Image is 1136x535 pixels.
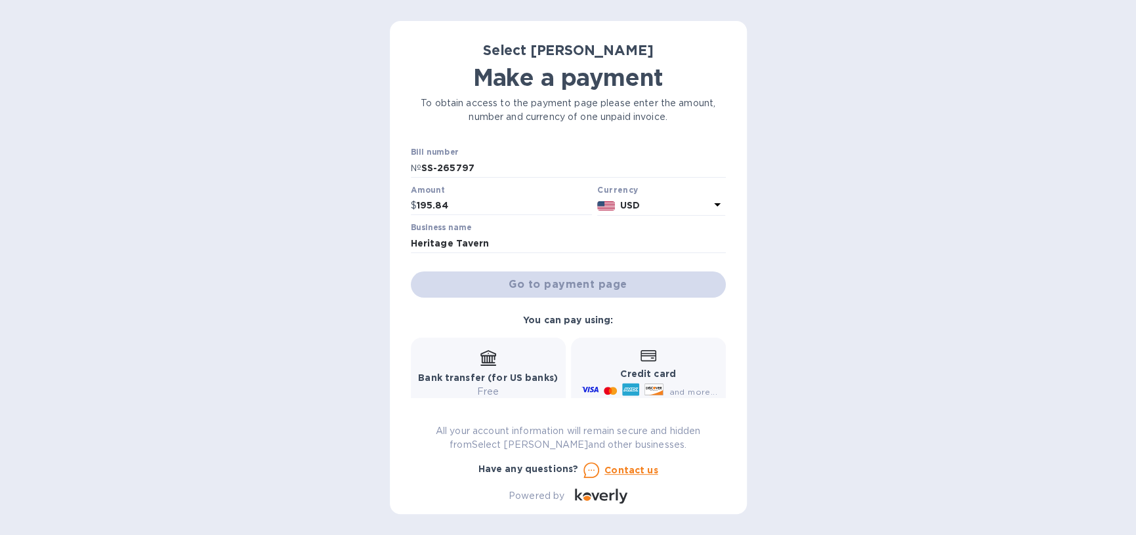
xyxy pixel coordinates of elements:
input: Enter bill number [421,158,726,178]
b: Have any questions? [478,464,579,474]
span: and more... [669,387,717,397]
label: Business name [411,224,471,232]
input: 0.00 [417,196,593,216]
p: Powered by [509,489,564,503]
b: USD [620,200,640,210]
p: Free [418,385,558,399]
label: Amount [411,186,444,194]
p: № [411,161,421,175]
h1: Make a payment [411,64,726,91]
p: $ [411,199,417,212]
b: Select [PERSON_NAME] [483,42,654,58]
p: All your account information will remain secure and hidden from Select [PERSON_NAME] and other bu... [411,424,726,452]
b: Currency [597,185,638,195]
label: Bill number [411,149,458,157]
b: You can pay using: [523,315,613,325]
b: Bank transfer (for US banks) [418,372,558,383]
input: Enter business name [411,233,726,253]
p: To obtain access to the payment page please enter the amount, number and currency of one unpaid i... [411,96,726,124]
u: Contact us [604,465,658,475]
b: Credit card [620,368,675,379]
img: USD [597,201,615,210]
